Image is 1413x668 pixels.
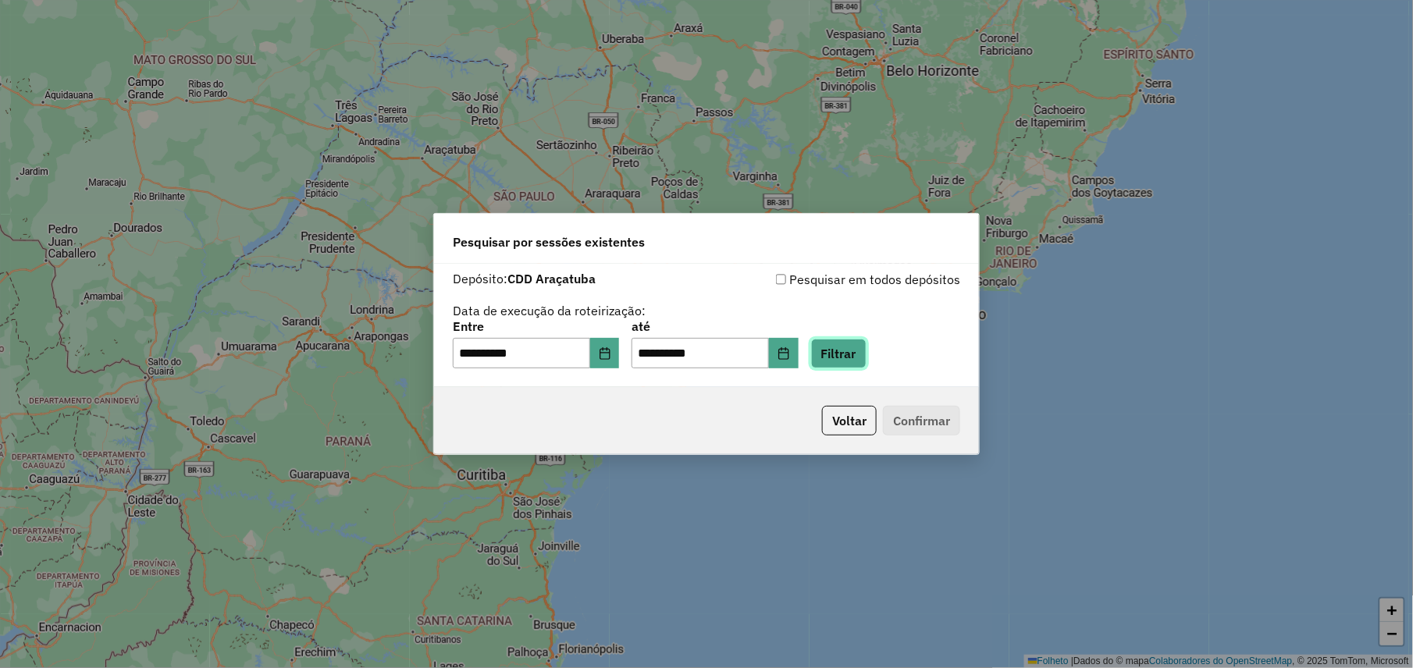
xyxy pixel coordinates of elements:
button: Voltar [822,406,877,435]
label: Depósito: [453,269,596,288]
label: Data de execução da roteirização: [453,301,646,320]
button: Filtrar [811,339,867,368]
strong: CDD Araçatuba [507,271,596,286]
label: até [632,317,798,336]
button: Escolha a data [769,338,799,369]
font: Pesquisar em todos depósitos [789,270,960,289]
label: Entre [453,317,619,336]
span: Pesquisar por sessões existentes [453,233,645,251]
button: Escolha a data [590,338,620,369]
